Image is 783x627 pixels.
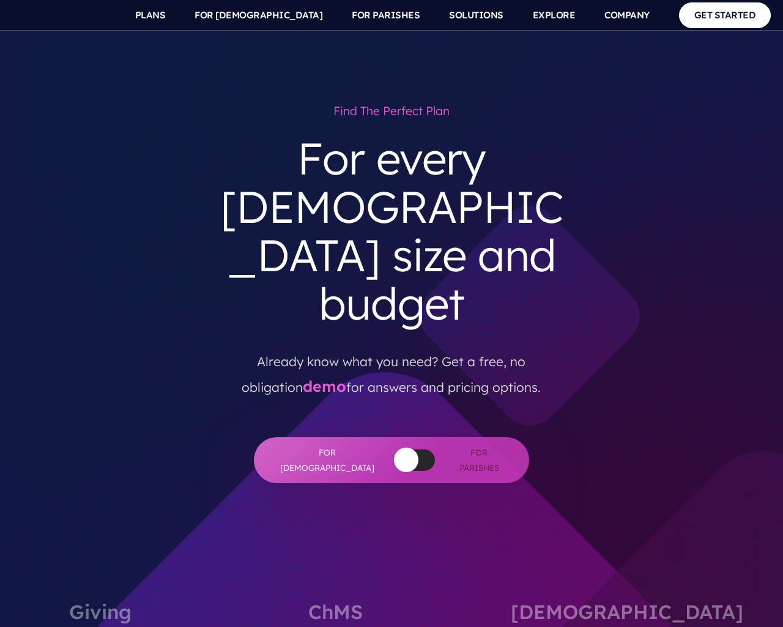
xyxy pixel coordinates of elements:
span: For Parishes [453,445,505,475]
p: Already know what you need? Get a free, no obligation for answers and pricing options. [216,338,567,400]
h1: Find the perfect plan [207,98,576,124]
h3: For every [DEMOGRAPHIC_DATA] size and budget [207,124,576,338]
a: demo [303,377,346,396]
span: For [DEMOGRAPHIC_DATA] [278,445,376,475]
a: GET STARTED [679,2,771,28]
